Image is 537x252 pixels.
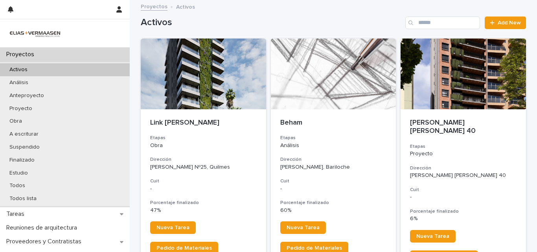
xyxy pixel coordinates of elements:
[150,207,257,214] p: 47%
[3,51,40,58] p: Proyectos
[280,156,387,163] h3: Dirección
[485,17,526,29] a: Add New
[3,131,45,138] p: A escriturar
[150,178,257,184] h3: Cuit
[150,186,257,192] p: -
[410,194,517,200] p: -
[280,164,387,171] p: [PERSON_NAME], Bariloche
[410,143,517,150] h3: Etapas
[280,207,387,214] p: 60%
[3,79,35,86] p: Análisis
[410,165,517,171] h3: Dirección
[3,118,28,125] p: Obra
[410,151,517,157] p: Proyecto
[498,20,521,26] span: Add New
[287,225,320,230] span: Nueva Tarea
[405,17,480,29] input: Search
[410,208,517,215] h3: Porcentaje finalizado
[141,2,167,11] a: Proyectos
[3,170,34,177] p: Estudio
[280,221,326,234] a: Nueva Tarea
[280,186,387,192] p: -
[410,172,517,179] p: [PERSON_NAME] [PERSON_NAME] 40
[3,210,31,218] p: Tareas
[150,164,257,171] p: [PERSON_NAME] Nº25, Quilmes
[141,17,402,28] h1: Activos
[280,200,387,206] h3: Porcentaje finalizado
[150,200,257,206] h3: Porcentaje finalizado
[3,224,83,232] p: Reuniones de arquitectura
[3,105,39,112] p: Proyecto
[416,234,449,239] span: Nueva Tarea
[150,119,257,127] p: Link [PERSON_NAME]
[280,135,387,141] h3: Etapas
[3,92,50,99] p: Anteproyecto
[280,178,387,184] h3: Cuit
[3,144,46,151] p: Suspendido
[150,221,196,234] a: Nueva Tarea
[6,25,64,41] img: HMeL2XKrRby6DNq2BZlM
[3,182,31,189] p: Todos
[176,2,195,11] p: Activos
[3,157,41,164] p: Finalizado
[410,187,517,193] h3: Cuit
[410,230,456,243] a: Nueva Tarea
[150,156,257,163] h3: Dirección
[150,142,257,149] p: Obra
[280,142,387,149] p: Análisis
[3,195,43,202] p: Todos lista
[156,245,212,251] span: Pedido de Materiales
[287,245,342,251] span: Pedido de Materiales
[410,119,517,136] p: [PERSON_NAME] [PERSON_NAME] 40
[280,119,387,127] p: Beham
[150,135,257,141] h3: Etapas
[410,215,517,222] p: 6%
[156,225,189,230] span: Nueva Tarea
[3,66,34,73] p: Activos
[3,238,88,245] p: Proveedores y Contratistas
